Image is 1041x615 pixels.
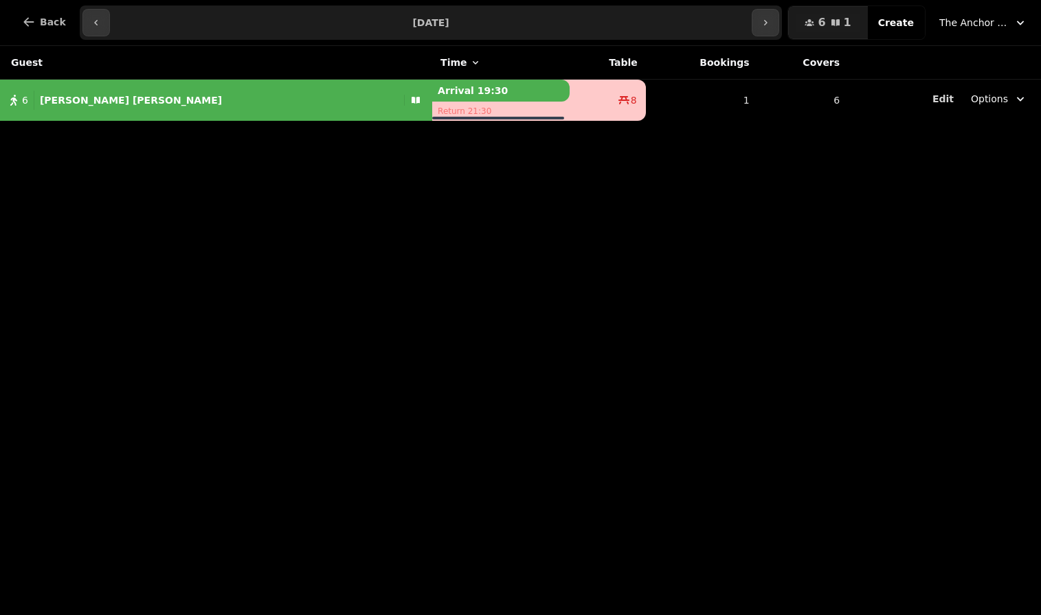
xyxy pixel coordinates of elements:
span: 6 [818,17,825,28]
span: Back [40,17,66,27]
th: Covers [758,46,848,80]
th: Table [570,46,646,80]
button: Edit [932,92,954,106]
td: 6 [758,80,848,121]
button: Create [867,6,925,39]
p: Arrival 19:30 [432,80,570,102]
span: Edit [932,94,954,104]
span: The Anchor Inn [939,16,1008,30]
button: 61 [788,6,867,39]
button: Back [11,5,77,38]
button: The Anchor Inn [931,10,1036,35]
span: Time [440,56,467,69]
span: 6 [22,93,28,107]
p: [PERSON_NAME] [PERSON_NAME] [40,93,222,107]
button: Time [440,56,480,69]
th: Bookings [646,46,758,80]
button: Options [963,86,1036,111]
span: Options [971,92,1008,106]
p: Return 21:30 [432,102,570,121]
span: 8 [631,93,637,107]
td: 1 [646,80,758,121]
span: 1 [844,17,851,28]
span: Create [878,18,914,27]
